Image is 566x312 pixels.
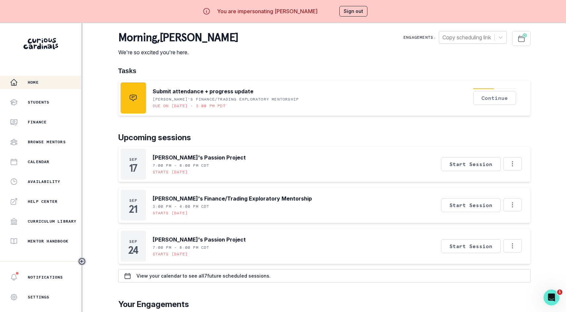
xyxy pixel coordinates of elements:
h1: Tasks [118,67,531,75]
button: Sign out [339,6,367,17]
p: [PERSON_NAME]'s Passion Project [153,236,246,244]
span: 1 [557,290,562,295]
p: morning , [PERSON_NAME] [118,31,238,44]
button: Options [503,157,522,170]
button: Options [503,239,522,252]
p: 21 [129,206,137,212]
p: Sep [129,157,137,162]
p: Curriculum Library [28,219,77,224]
p: View your calendar to see all 7 future scheduled sessions. [136,273,271,279]
img: Curious Cardinals Logo [23,38,58,49]
p: 24 [128,247,138,253]
p: [PERSON_NAME]'s Finance/Trading Exploratory Mentorship [153,195,312,202]
p: Due on [DATE] • 3:00 PM PDT [153,103,226,109]
p: Mentor Handbook [28,239,68,244]
p: Your Engagements [118,298,531,310]
p: 7:00 PM - 8:00 PM CDT [153,245,209,250]
button: Start Session [441,198,501,212]
p: 3:00 PM - 4:00 PM CDT [153,204,209,209]
p: [PERSON_NAME]'s Passion Project [153,154,246,161]
p: We're so excited you're here. [118,48,238,56]
p: Starts [DATE] [153,169,188,175]
p: Upcoming sessions [118,132,531,144]
button: Options [503,198,522,211]
div: Copy scheduling link [442,33,491,41]
p: Sep [129,198,137,203]
button: Start Session [441,239,501,253]
p: Students [28,100,50,105]
p: Browse Mentors [28,139,66,145]
p: Finance [28,119,47,125]
p: You are impersonating [PERSON_NAME] [217,7,318,15]
p: Starts [DATE] [153,210,188,216]
p: Help Center [28,199,57,204]
p: Notifications [28,275,63,280]
p: 7:00 PM - 8:00 PM CDT [153,163,209,168]
p: 17 [129,165,137,171]
p: Settings [28,294,50,300]
p: Submit attendance + progress update [153,87,253,95]
p: Availability [28,179,60,184]
p: Starts [DATE] [153,251,188,257]
p: Calendar [28,159,50,164]
button: Schedule Sessions [512,31,531,46]
p: Engagements: [403,35,436,40]
button: Start Session [441,157,501,171]
p: Sep [129,239,137,244]
iframe: Intercom live chat [544,290,559,305]
p: Home [28,80,39,85]
p: [PERSON_NAME]'s Finance/Trading Exploratory Mentorship [153,97,299,102]
button: Continue [473,91,516,105]
button: Toggle sidebar [78,257,86,266]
